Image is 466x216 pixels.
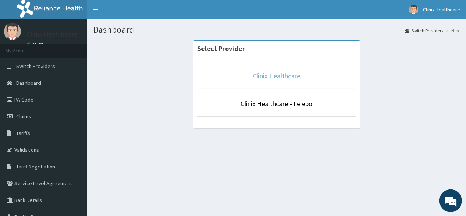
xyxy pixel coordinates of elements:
a: Clinix Healthcare - Ile epo [241,99,313,108]
span: Claims [16,113,31,120]
a: Online [27,41,45,47]
h1: Dashboard [93,25,460,35]
span: Tariff Negotiation [16,163,55,170]
img: User Image [409,5,418,14]
span: Dashboard [16,79,41,86]
a: Switch Providers [405,27,443,34]
span: Clinix Healthcare [423,6,460,13]
strong: Select Provider [197,44,245,53]
span: Switch Providers [16,63,55,70]
a: Clinix Healthcare [253,71,301,80]
li: Here [444,27,460,34]
span: Tariffs [16,130,30,137]
img: User Image [4,23,21,40]
p: Clinix Healthcare [27,31,78,38]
